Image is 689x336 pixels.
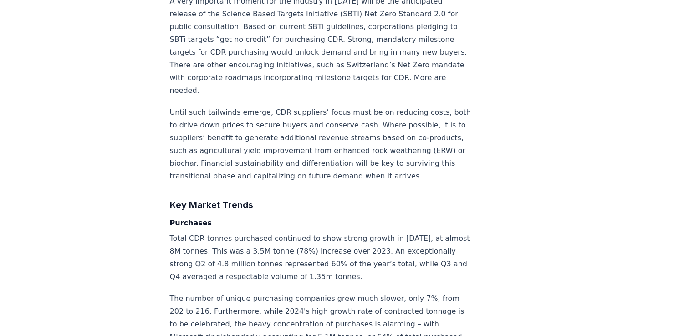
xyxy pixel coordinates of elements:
p: Total CDR tonnes purchased continued to show strong growth in [DATE], at almost 8M tonnes. This w... [170,232,471,283]
h4: Purchases [170,217,471,228]
p: Until such tailwinds emerge, CDR suppliers’ focus must be on reducing costs, both to drive down p... [170,106,471,183]
h3: Key Market Trends [170,197,471,212]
